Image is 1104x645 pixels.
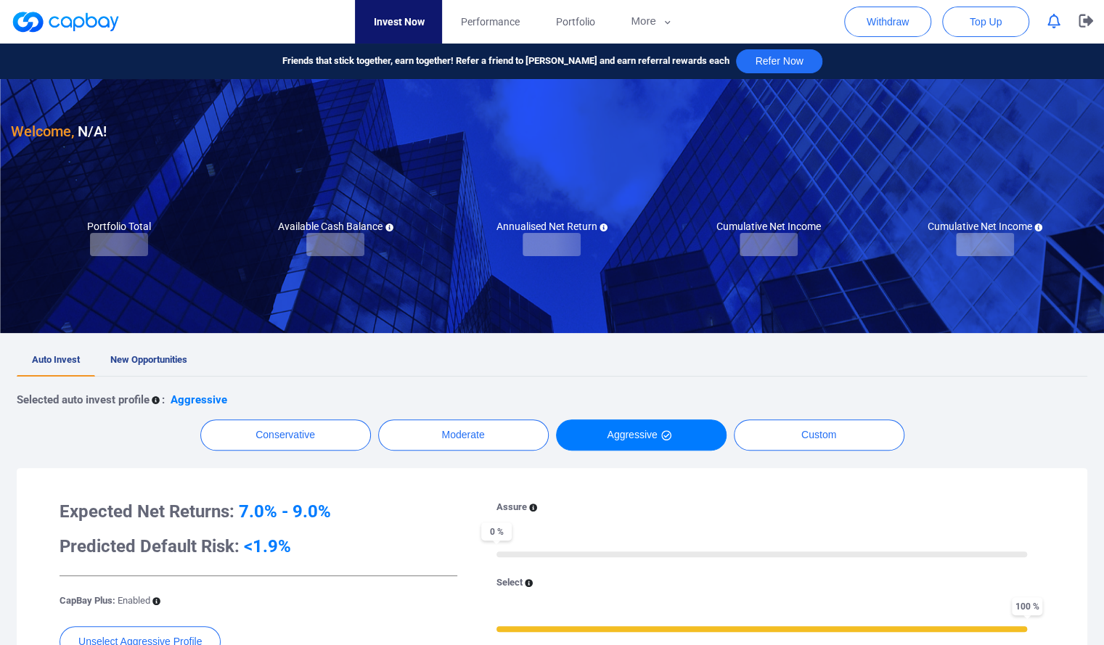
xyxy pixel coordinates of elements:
[60,535,457,558] h3: Predicted Default Risk:
[496,220,608,233] h5: Annualised Net Return
[927,220,1042,233] h5: Cumulative Net Income
[496,500,527,515] p: Assure
[17,391,150,408] p: Selected auto invest profile
[378,419,549,451] button: Moderate
[32,354,80,365] span: Auto Invest
[734,419,904,451] button: Custom
[60,593,150,609] p: CapBay Plus:
[162,391,165,408] p: :
[87,220,151,233] h5: Portfolio Total
[460,14,519,30] span: Performance
[556,419,727,451] button: Aggressive
[200,419,371,451] button: Conservative
[60,500,457,523] h3: Expected Net Returns:
[11,123,74,140] span: Welcome,
[278,220,393,233] h5: Available Cash Balance
[118,595,150,606] span: Enabled
[244,536,291,556] span: <1.9%
[481,522,512,541] span: 0 %
[1012,597,1042,615] span: 100 %
[496,575,523,591] p: Select
[171,391,227,408] p: Aggressive
[11,120,107,143] h3: N/A !
[736,49,822,73] button: Refer Now
[716,220,821,233] h5: Cumulative Net Income
[555,14,594,30] span: Portfolio
[970,15,1002,29] span: Top Up
[282,54,729,69] span: Friends that stick together, earn together! Refer a friend to [PERSON_NAME] and earn referral rew...
[110,354,187,365] span: New Opportunities
[239,501,331,522] span: 7.0% - 9.0%
[844,7,931,37] button: Withdraw
[942,7,1029,37] button: Top Up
